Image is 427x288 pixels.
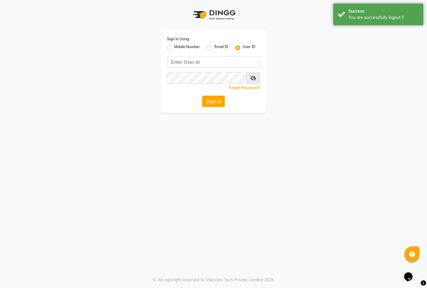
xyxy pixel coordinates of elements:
[189,6,238,24] img: logo1.svg
[167,36,190,42] label: Sign In Using:
[167,72,247,84] input: Username
[167,56,260,68] input: Username
[243,44,255,51] label: User ID
[229,85,260,90] a: Forgot Password?
[202,96,225,107] button: Sign In
[348,8,419,14] div: Success
[348,14,419,21] div: You are successfully logout !!
[402,264,421,282] iframe: chat widget
[214,44,228,51] label: Email ID
[174,44,200,51] label: Mobile Number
